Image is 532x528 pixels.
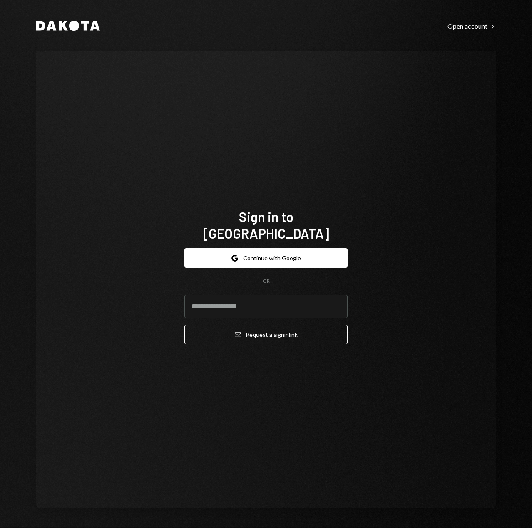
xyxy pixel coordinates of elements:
[184,248,348,268] button: Continue with Google
[184,208,348,242] h1: Sign in to [GEOGRAPHIC_DATA]
[331,301,341,311] keeper-lock: Open Keeper Popup
[447,21,496,30] a: Open account
[263,278,270,285] div: OR
[447,22,496,30] div: Open account
[184,325,348,344] button: Request a signinlink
